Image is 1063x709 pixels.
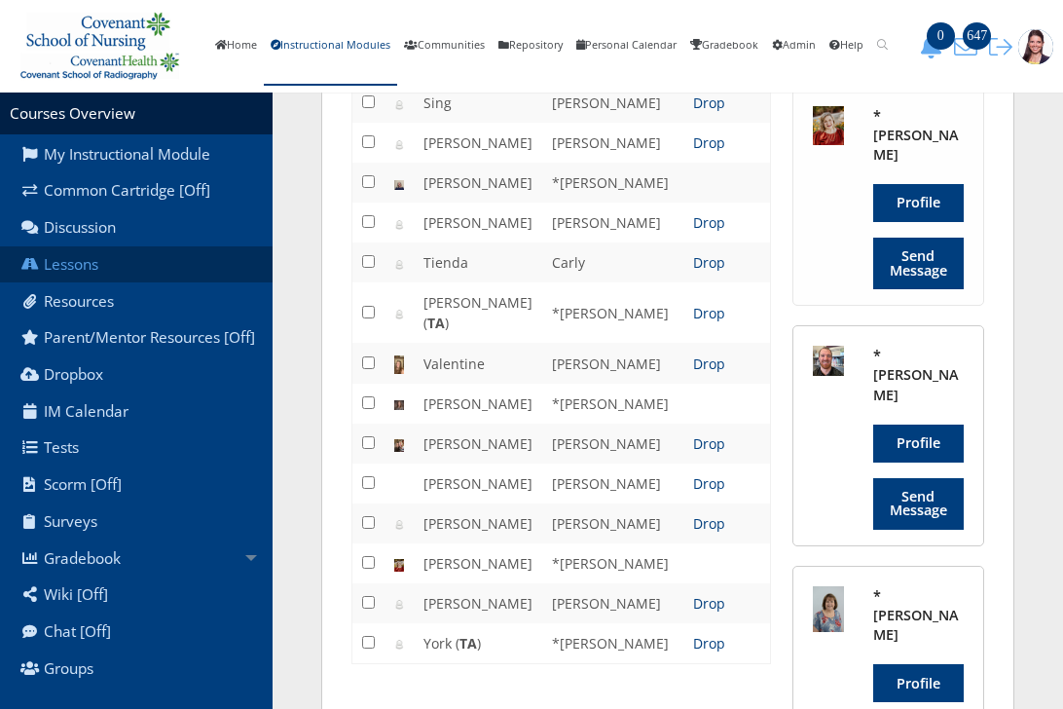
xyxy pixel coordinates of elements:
b: TA [427,314,445,332]
a: Send Message [873,478,964,530]
td: [PERSON_NAME] [542,203,683,243]
a: Drop [693,354,725,373]
a: Profile [873,664,964,702]
a: Help [823,7,870,86]
a: Admin [765,7,823,86]
a: Drop [693,474,725,493]
td: *[PERSON_NAME] [542,282,683,343]
a: Drop [693,634,725,653]
a: Drop [693,514,725,533]
a: Drop [693,133,725,152]
a: Drop [693,304,725,322]
a: Home [208,7,264,86]
a: Repository [492,7,569,86]
h4: *[PERSON_NAME] [873,106,964,165]
td: [PERSON_NAME] [414,424,542,464]
td: *[PERSON_NAME] [542,543,683,583]
img: 1943_125_125.jpg [1018,29,1053,64]
img: 2940_125_125.jpg [813,346,844,376]
a: Courses Overview [10,103,135,124]
td: [PERSON_NAME] [542,343,683,383]
img: 502_125_125.png [813,106,844,145]
h4: *[PERSON_NAME] [873,586,964,645]
td: *[PERSON_NAME] [542,384,683,424]
td: Tienda [414,243,542,282]
a: Communities [397,7,492,86]
td: Sing [414,83,542,123]
a: Instructional Modules [264,7,397,86]
a: Drop [693,253,725,272]
a: Profile [873,425,964,463]
a: 647 [948,37,983,54]
td: [PERSON_NAME] [414,203,542,243]
span: 647 [963,22,991,50]
span: 0 [927,22,955,50]
td: Valentine [414,343,542,383]
a: Profile [873,184,964,222]
td: *[PERSON_NAME] [542,163,683,203]
b: TA [459,634,477,653]
td: [PERSON_NAME] [542,123,683,163]
td: [PERSON_NAME] [414,543,542,583]
button: 647 [948,35,983,58]
td: [PERSON_NAME] ( ) [414,282,542,343]
td: [PERSON_NAME] [542,464,683,504]
td: [PERSON_NAME] [414,163,542,203]
td: [PERSON_NAME] [414,464,542,504]
a: Personal Calendar [569,7,683,86]
td: [PERSON_NAME] [414,384,542,424]
td: York ( ) [414,623,542,664]
td: [PERSON_NAME] [542,424,683,464]
h4: *[PERSON_NAME] [873,346,964,404]
td: [PERSON_NAME] [414,504,542,543]
a: Send Message [873,238,964,289]
td: *[PERSON_NAME] [542,623,683,664]
a: Gradebook [683,7,765,86]
td: Carly [542,243,683,282]
a: Drop [693,434,725,453]
button: 0 [913,35,948,58]
img: 528_125_125.jpg [813,586,844,633]
a: 0 [913,37,948,54]
td: [PERSON_NAME] [542,583,683,623]
td: [PERSON_NAME] [542,504,683,543]
td: [PERSON_NAME] [542,83,683,123]
td: [PERSON_NAME] [414,123,542,163]
td: [PERSON_NAME] [414,583,542,623]
a: Drop [693,213,725,232]
a: Drop [693,594,725,613]
a: Drop [693,93,725,112]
